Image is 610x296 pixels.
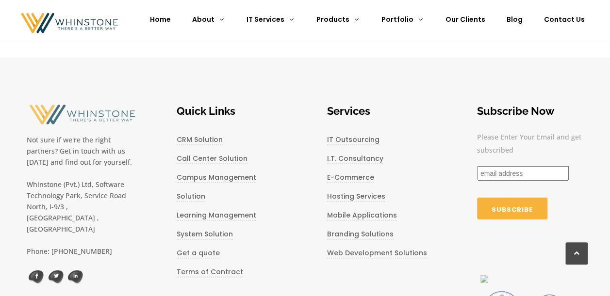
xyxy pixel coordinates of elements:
[247,15,284,24] span: IT Services
[327,135,379,145] a: IT Outsourcing
[177,104,283,118] h4: Quick Links
[327,191,385,202] a: Hosting Services
[381,15,413,24] span: Portfolio
[150,15,171,24] span: Home
[327,210,397,221] a: Mobile Applications
[316,15,349,24] span: Products
[177,172,256,202] a: Campus Management Solution
[479,275,488,283] img: download-1.png
[445,15,485,24] span: Our Clients
[46,270,64,284] img: logo
[477,198,547,219] input: Subscribe
[477,130,583,166] p: Please Enter Your Email and get subscribed
[177,248,220,259] a: Get a quote
[27,201,133,234] p: North, I-9/3 , [GEOGRAPHIC_DATA] , [GEOGRAPHIC_DATA]
[192,15,214,24] span: About
[327,154,383,164] a: I.T. Consultancy
[177,267,243,278] a: Terms of Contract
[27,104,135,125] img: footer-main-logo.png
[477,239,583,263] iframe: _grecaptcha_ready2
[477,104,583,118] h4: Subscribe now
[177,210,256,240] a: Learning Management System Solution
[27,129,133,168] p: Not sure if we're the right partners? Get in touch with us [DATE] and find out for yourself.
[177,154,247,164] a: Call Center Solution
[27,270,44,284] img: logo
[561,249,610,296] iframe: Chat Widget
[544,15,585,24] span: Contact Us
[327,248,427,259] a: Web Development Solutions
[27,179,133,201] p: Whinstone (Pvt.) Ltd, Software Technology Park, Service Road
[177,135,223,145] a: CRM Solution
[477,166,569,181] input: email address
[327,229,394,240] a: Branding Solutions
[327,172,374,183] a: E-Commerce
[27,246,133,257] p: Phone: [PHONE_NUMBER]
[176,80,220,88] span: Phone number
[327,104,433,118] h4: Services
[507,15,523,24] span: Blog
[66,270,83,284] img: logo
